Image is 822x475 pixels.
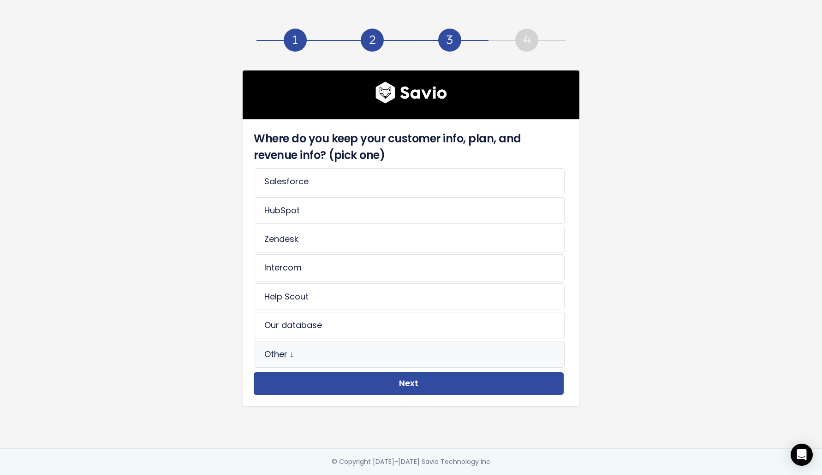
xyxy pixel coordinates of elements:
li: Our database [255,312,565,339]
div: © Copyright [DATE]-[DATE] Savio Technology Inc [332,456,490,468]
li: Intercom [255,254,565,281]
div: Open Intercom Messenger [791,444,813,466]
li: Help Scout [255,283,565,310]
li: Salesforce [255,168,565,195]
li: Zendesk [255,226,565,252]
h4: Where do you keep your customer info, plan, and revenue info? (pick one) [254,130,564,164]
li: Other ↓ [255,341,565,368]
li: HubSpot [255,197,565,224]
img: logo600x187.a314fd40982d.png [375,82,447,104]
button: Next [254,372,564,395]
